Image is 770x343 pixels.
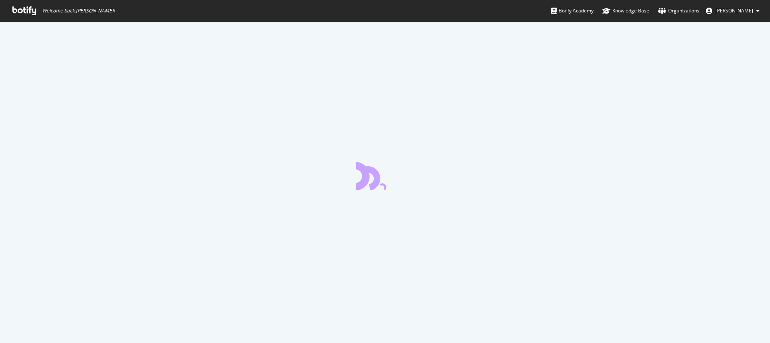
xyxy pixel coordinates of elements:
[715,7,753,14] span: Celia García-Gutiérrez
[699,4,766,17] button: [PERSON_NAME]
[658,7,699,15] div: Organizations
[602,7,649,15] div: Knowledge Base
[551,7,594,15] div: Botify Academy
[42,8,115,14] span: Welcome back, [PERSON_NAME] !
[356,161,414,190] div: animation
